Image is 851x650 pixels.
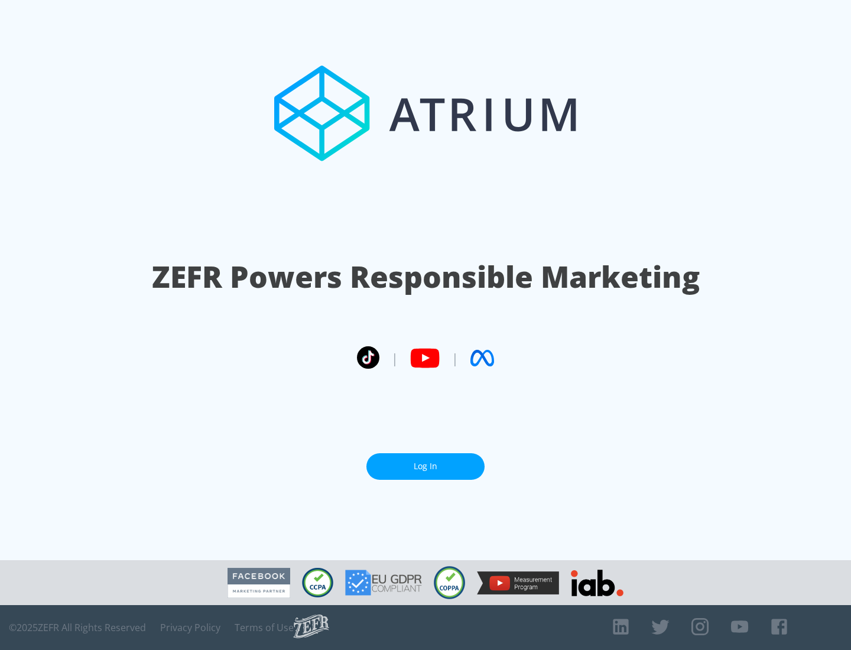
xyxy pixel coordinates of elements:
span: | [391,349,398,367]
img: GDPR Compliant [345,570,422,596]
img: IAB [571,570,623,596]
span: | [452,349,459,367]
span: © 2025 ZEFR All Rights Reserved [9,622,146,633]
a: Log In [366,453,485,480]
img: COPPA Compliant [434,566,465,599]
a: Privacy Policy [160,622,220,633]
a: Terms of Use [235,622,294,633]
img: CCPA Compliant [302,568,333,597]
img: Facebook Marketing Partner [228,568,290,598]
h1: ZEFR Powers Responsible Marketing [152,256,700,297]
img: YouTube Measurement Program [477,571,559,594]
